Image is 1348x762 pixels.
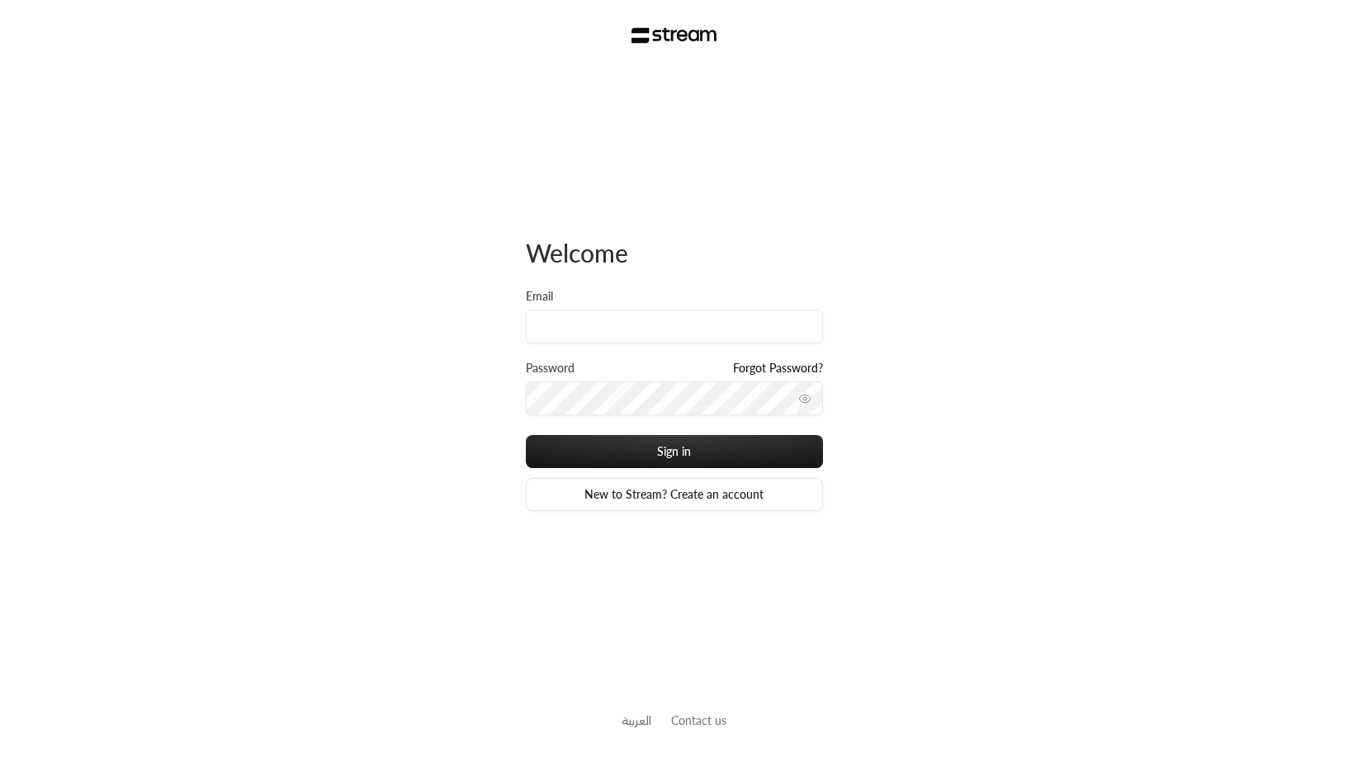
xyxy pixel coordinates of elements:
button: Sign in [526,435,823,468]
a: Forgot Password? [733,360,823,376]
a: Contact us [671,713,726,727]
img: Stream Logo [631,27,717,44]
button: toggle password visibility [792,386,818,412]
a: العربية [622,705,651,736]
button: Contact us [671,712,726,729]
label: Email [526,288,553,305]
label: Password [526,360,575,376]
span: Welcome [526,238,628,267]
a: New to Stream? Create an account [526,478,823,511]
